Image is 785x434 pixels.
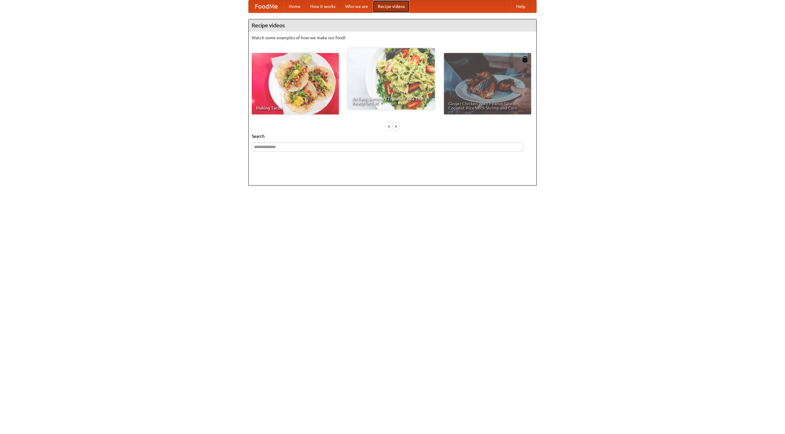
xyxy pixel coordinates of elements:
a: Making Tacos [252,53,339,114]
p: Watch some examples of how we make our food! [252,35,533,41]
div: « [386,122,392,130]
img: 483408.png [522,56,528,62]
div: » [393,122,399,130]
span: An Easy, Summery Tomato Pasta That's Ready for Fall [352,97,431,105]
a: An Easy, Summery Tomato Pasta That's Ready for Fall [348,48,435,109]
h5: Search [252,133,533,139]
a: Home [284,0,305,13]
span: Making Tacos [256,106,335,110]
a: Who we are [340,0,373,13]
a: FoodMe [249,0,284,13]
a: Recipe videos [373,0,410,13]
h4: Recipe videos [249,19,536,32]
a: Help [511,0,530,13]
a: How it works [305,0,340,13]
